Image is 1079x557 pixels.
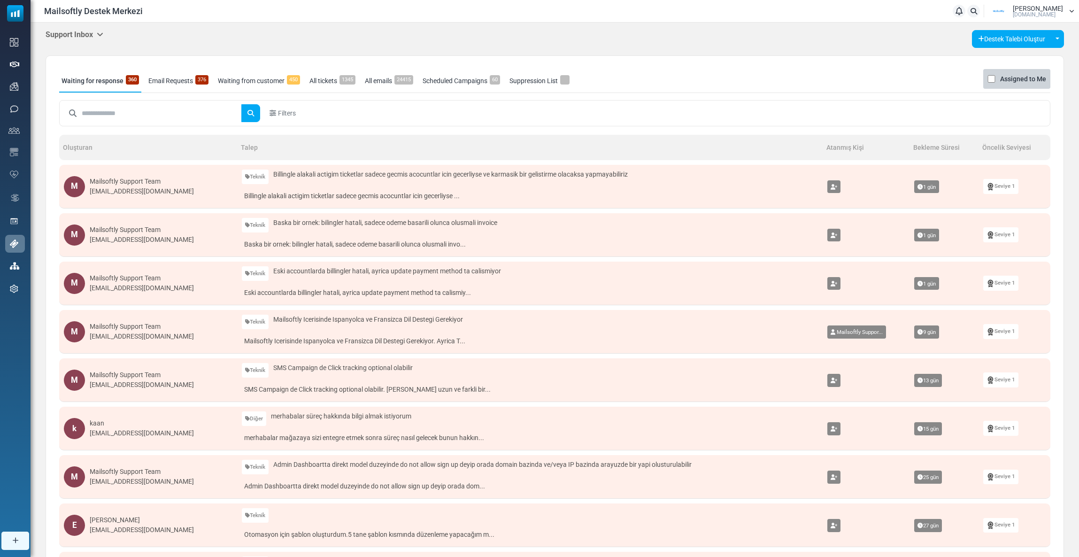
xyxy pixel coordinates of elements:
div: [EMAIL_ADDRESS][DOMAIN_NAME] [90,428,194,438]
a: All emails24415 [362,69,416,93]
div: [EMAIL_ADDRESS][DOMAIN_NAME] [90,477,194,487]
div: M [64,176,85,197]
a: Diğer [242,411,266,426]
img: sms-icon.png [10,105,18,113]
a: Seviye 1 [983,372,1018,387]
a: All tickets1345 [307,69,358,93]
a: Teknik [242,170,269,184]
div: kaan [90,418,194,428]
th: Atanmış Kişi [823,135,909,160]
a: Eski accountlarda billingler hatali, ayrica update payment method ta calismiy... [242,286,818,300]
a: Teknik [242,218,269,232]
a: User Logo [PERSON_NAME] [DOMAIN_NAME] [987,4,1074,18]
div: E [64,515,85,536]
div: M [64,370,85,391]
span: 15 gün [914,422,942,435]
a: Otomasyon için şablon oluşturdum.5 tane şablon kısmında düzenleme yapacağım m... [242,527,818,542]
div: [EMAIL_ADDRESS][DOMAIN_NAME] [90,332,194,341]
a: Suppression List [507,69,572,93]
div: Mailsoftly Support Team [90,177,194,186]
span: Mailsoftly Destek Merkezi [44,5,143,17]
span: Filters [278,108,296,118]
span: 360 [126,75,139,85]
a: Teknik [242,460,269,474]
a: Seviye 1 [983,179,1018,193]
div: k [64,418,85,439]
a: Teknik [242,363,269,378]
th: Oluşturan [59,135,237,160]
div: [EMAIL_ADDRESS][DOMAIN_NAME] [90,525,194,535]
th: Bekleme Süresi [909,135,979,160]
div: Mailsoftly Support Team [90,467,194,477]
span: Admin Dashboartta direkt model duzeyinde do not allow sign up deyip orada domain bazinda ve/veya ... [273,460,692,470]
img: workflow.svg [10,193,20,203]
a: Seviye 1 [983,470,1018,484]
div: M [64,466,85,487]
span: 9 gün [914,325,939,339]
span: 1 gün [914,180,939,193]
span: merhabalar süreç hakkında bilgi almak istiyorum [271,411,411,421]
span: 1345 [339,75,355,85]
th: Talep [237,135,823,160]
div: [EMAIL_ADDRESS][DOMAIN_NAME] [90,283,194,293]
span: 376 [195,75,208,85]
div: [PERSON_NAME] [90,515,194,525]
span: 1 gün [914,229,939,242]
span: Mailsoftly Suppor... [837,329,883,335]
a: Seviye 1 [983,324,1018,339]
span: 24415 [394,75,413,85]
a: Scheduled Campaigns60 [420,69,502,93]
a: Mailsoftly Suppor... [827,325,886,339]
span: [DOMAIN_NAME] [1013,12,1056,17]
span: 450 [287,75,300,85]
span: [PERSON_NAME] [1013,5,1063,12]
div: M [64,224,85,246]
a: Seviye 1 [983,518,1018,533]
a: Seviye 1 [983,421,1018,435]
span: Mailsoftly Icerisinde Ispanyolca ve Fransizca Dil Destegi Gerekiyor [273,315,463,325]
span: Eski accountlarda billingler hatali, ayrica update payment method ta calismiyor [273,266,501,276]
a: Billingle alakali actigim ticketlar sadece gecmis acocuntlar icin gecerliyse ... [242,189,818,203]
div: M [64,273,85,294]
img: campaigns-icon.png [10,82,18,91]
img: User Logo [987,4,1010,18]
a: Seviye 1 [983,227,1018,242]
img: email-templates-icon.svg [10,148,18,156]
div: Mailsoftly Support Team [90,370,194,380]
div: M [64,321,85,342]
span: 27 gün [914,519,942,532]
span: 13 gün [914,374,942,387]
img: dashboard-icon.svg [10,38,18,46]
a: Baska bir ornek: bilingler hatali, sadece odeme basarili olunca olusmali invo... [242,237,818,252]
img: support-icon-active.svg [10,240,18,248]
h5: Support Inbox [46,30,103,39]
span: Baska bir ornek: bilingler hatali, sadece odeme basarili olunca olusmali invoice [273,218,497,228]
a: Teknik [242,315,269,329]
img: landing_pages.svg [10,217,18,225]
img: contacts-icon.svg [8,127,20,134]
div: Mailsoftly Support Team [90,225,194,235]
a: Waiting for response360 [59,69,141,93]
img: domain-health-icon.svg [10,170,18,178]
div: Mailsoftly Support Team [90,322,194,332]
a: Teknik [242,508,269,523]
span: 25 gün [914,471,942,484]
label: Assigned to Me [1000,73,1046,85]
div: Mailsoftly Support Team [90,273,194,283]
img: settings-icon.svg [10,285,18,293]
a: Seviye 1 [983,276,1018,290]
div: [EMAIL_ADDRESS][DOMAIN_NAME] [90,380,194,390]
span: 60 [490,75,500,85]
a: Email Requests376 [146,69,211,93]
a: Teknik [242,266,269,281]
a: SMS Campaign de Click tracking optional olabilir. [PERSON_NAME] uzun ve farkli bir... [242,382,818,397]
span: SMS Campaign de Click tracking optional olabilir [273,363,413,373]
th: Öncelik Seviyesi [979,135,1050,160]
img: mailsoftly_icon_blue_white.svg [7,5,23,22]
a: merhabalar mağazaya sizi entegre etmek sonra süreç nasıl gelecek bunun hakkın... [242,431,818,445]
a: Mailsoftly Icerisinde Ispanyolca ve Fransizca Dil Destegi Gerekiyor. Ayrica T... [242,334,818,348]
div: [EMAIL_ADDRESS][DOMAIN_NAME] [90,186,194,196]
a: Waiting from customer450 [216,69,302,93]
a: Admin Dashboartta direkt model duzeyinde do not allow sign up deyip orada dom... [242,479,818,494]
span: Billingle alakali actigim ticketlar sadece gecmis acocuntlar icin gecerliyse ve karmasik bir geli... [273,170,628,179]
